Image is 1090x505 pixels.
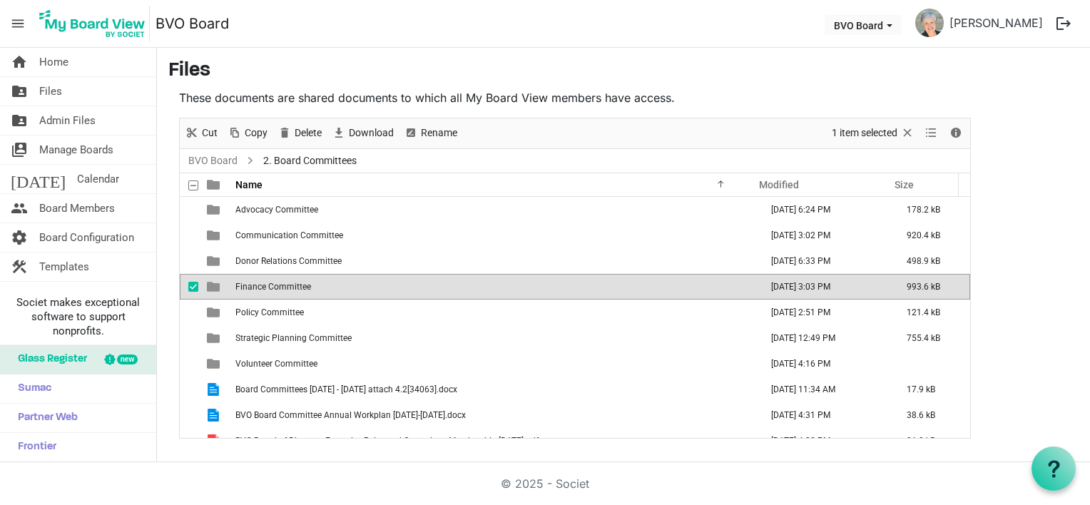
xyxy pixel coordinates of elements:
[922,124,939,142] button: View dropdownbutton
[231,197,756,223] td: Advocacy Committee is template cell column header Name
[892,300,970,325] td: 121.4 kB is template cell column header Size
[892,402,970,428] td: 38.6 kB is template cell column header Size
[419,124,459,142] span: Rename
[231,428,756,454] td: BVO Board of Directors Executive Roles and Committee Membership May 2025.pdf is template cell col...
[4,10,31,37] span: menu
[756,223,892,248] td: April 10, 2025 3:02 PM column header Modified
[756,248,892,274] td: April 08, 2025 6:33 PM column header Modified
[180,325,198,351] td: checkbox
[235,359,317,369] span: Volunteer Committee
[231,325,756,351] td: Strategic Planning Committee is template cell column header Name
[895,179,914,190] span: Size
[180,248,198,274] td: checkbox
[756,197,892,223] td: June 19, 2025 6:24 PM column header Modified
[947,124,966,142] button: Details
[198,428,231,454] td: is template cell column header type
[39,194,115,223] span: Board Members
[180,351,198,377] td: checkbox
[156,9,229,38] a: BVO Board
[235,333,352,343] span: Strategic Planning Committee
[198,197,231,223] td: is template cell column header type
[231,274,756,300] td: Finance Committee is template cell column header Name
[231,351,756,377] td: Volunteer Committee is template cell column header Name
[272,118,327,148] div: Delete
[11,136,28,164] span: switch_account
[756,377,892,402] td: October 31, 2024 11:34 AM column header Modified
[892,197,970,223] td: 178.2 kB is template cell column header Size
[892,325,970,351] td: 755.4 kB is template cell column header Size
[235,256,342,266] span: Donor Relations Committee
[399,118,462,148] div: Rename
[756,402,892,428] td: June 03, 2025 4:31 PM column header Modified
[198,402,231,428] td: is template cell column header type
[347,124,395,142] span: Download
[756,274,892,300] td: April 10, 2025 3:03 PM column header Modified
[11,194,28,223] span: people
[243,124,269,142] span: Copy
[11,165,66,193] span: [DATE]
[235,410,466,420] span: BVO Board Committee Annual Workplan [DATE]-[DATE].docx
[260,152,360,170] span: 2. Board Committees
[225,124,270,142] button: Copy
[39,252,89,281] span: Templates
[183,124,220,142] button: Cut
[198,248,231,274] td: is template cell column header type
[39,77,62,106] span: Files
[223,118,272,148] div: Copy
[330,124,397,142] button: Download
[180,402,198,428] td: checkbox
[501,476,589,491] a: © 2025 - Societ
[200,124,219,142] span: Cut
[35,6,150,41] img: My Board View Logo
[39,106,96,135] span: Admin Files
[117,354,138,364] div: new
[77,165,119,193] span: Calendar
[920,118,944,148] div: View
[275,124,325,142] button: Delete
[11,374,51,403] span: Sumac
[180,197,198,223] td: checkbox
[235,384,457,394] span: Board Committees [DATE] - [DATE] attach 4.2[34063].docx
[402,124,460,142] button: Rename
[39,136,113,164] span: Manage Boards
[892,274,970,300] td: 993.6 kB is template cell column header Size
[198,300,231,325] td: is template cell column header type
[756,428,892,454] td: June 03, 2025 4:32 PM column header Modified
[944,9,1049,37] a: [PERSON_NAME]
[830,124,899,142] span: 1 item selected
[180,428,198,454] td: checkbox
[180,223,198,248] td: checkbox
[235,282,311,292] span: Finance Committee
[892,351,970,377] td: is template cell column header Size
[198,223,231,248] td: is template cell column header type
[825,15,902,35] button: BVO Board dropdownbutton
[915,9,944,37] img: PyyS3O9hLMNWy5sfr9llzGd1zSo7ugH3aP_66mAqqOBuUsvSKLf-rP3SwHHrcKyCj7ldBY4ygcQ7lV8oQjcMMA_thumb.png
[180,300,198,325] td: checkbox
[39,223,134,252] span: Board Configuration
[892,377,970,402] td: 17.9 kB is template cell column header Size
[179,89,971,106] p: These documents are shared documents to which all My Board View members have access.
[235,230,343,240] span: Communication Committee
[39,48,68,76] span: Home
[11,77,28,106] span: folder_shared
[198,351,231,377] td: is template cell column header type
[198,274,231,300] td: is template cell column header type
[11,404,78,432] span: Partner Web
[231,300,756,325] td: Policy Committee is template cell column header Name
[11,345,87,374] span: Glass Register
[235,179,263,190] span: Name
[1049,9,1079,39] button: logout
[827,118,920,148] div: Clear selection
[198,377,231,402] td: is template cell column header type
[198,325,231,351] td: is template cell column header type
[231,248,756,274] td: Donor Relations Committee is template cell column header Name
[892,428,970,454] td: 91.0 kB is template cell column header Size
[892,223,970,248] td: 920.4 kB is template cell column header Size
[756,325,892,351] td: November 19, 2024 12:49 PM column header Modified
[944,118,968,148] div: Details
[756,351,892,377] td: October 29, 2024 4:16 PM column header Modified
[231,223,756,248] td: Communication Committee is template cell column header Name
[11,106,28,135] span: folder_shared
[11,252,28,281] span: construction
[759,179,799,190] span: Modified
